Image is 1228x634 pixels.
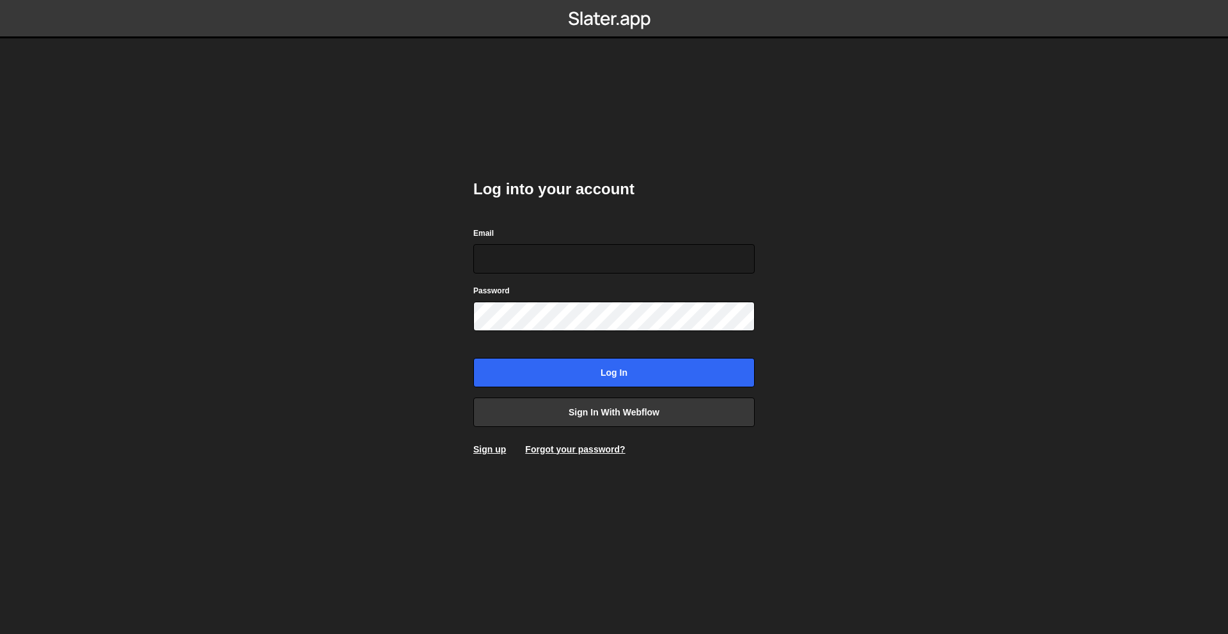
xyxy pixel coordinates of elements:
[473,444,506,454] a: Sign up
[473,179,755,199] h2: Log into your account
[473,227,494,240] label: Email
[473,284,510,297] label: Password
[473,398,755,427] a: Sign in with Webflow
[525,444,625,454] a: Forgot your password?
[473,358,755,387] input: Log in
